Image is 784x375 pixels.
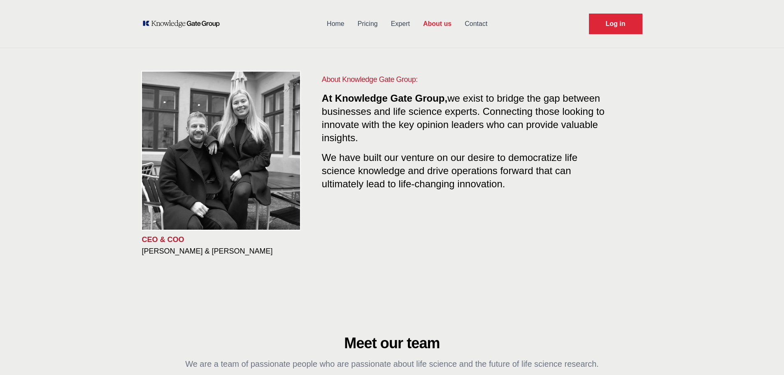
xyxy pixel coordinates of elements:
[322,149,577,189] span: We have built our venture on our desire to democratize life science knowledge and drive operation...
[322,93,605,143] span: we exist to bridge the gap between businesses and life science experts. Connecting those looking ...
[589,14,642,34] a: Request Demo
[743,335,784,375] iframe: Chat Widget
[142,20,226,28] a: KOL Knowledge Platform: Talk to Key External Experts (KEE)
[743,335,784,375] div: Chat-widget
[351,13,384,35] a: Pricing
[142,72,300,230] img: KOL management, KEE, Therapy area experts
[142,246,309,256] h3: [PERSON_NAME] & [PERSON_NAME]
[322,93,447,104] span: At Knowledge Gate Group,
[458,13,494,35] a: Contact
[416,13,458,35] a: About us
[322,74,610,85] h1: About Knowledge Gate Group:
[384,13,416,35] a: Expert
[181,358,603,370] p: We are a team of passionate people who are passionate about life science and the future of life s...
[142,235,309,245] p: CEO & COO
[181,335,603,352] h2: Meet our team
[320,13,351,35] a: Home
